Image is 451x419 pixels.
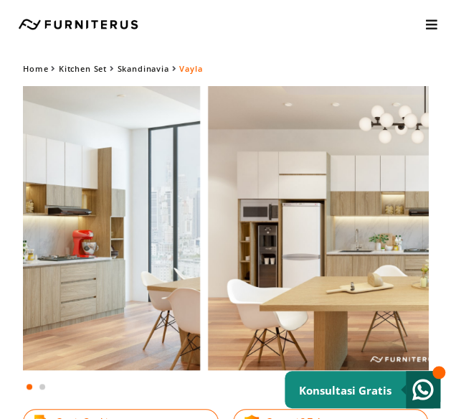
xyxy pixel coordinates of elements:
[59,63,107,74] a: Kitchen Set
[299,383,391,397] small: Konsultasi Gratis
[285,371,440,408] a: Konsultasi Gratis
[179,63,202,74] span: Vayla
[118,63,169,74] a: Skandinavia
[23,63,48,74] a: Home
